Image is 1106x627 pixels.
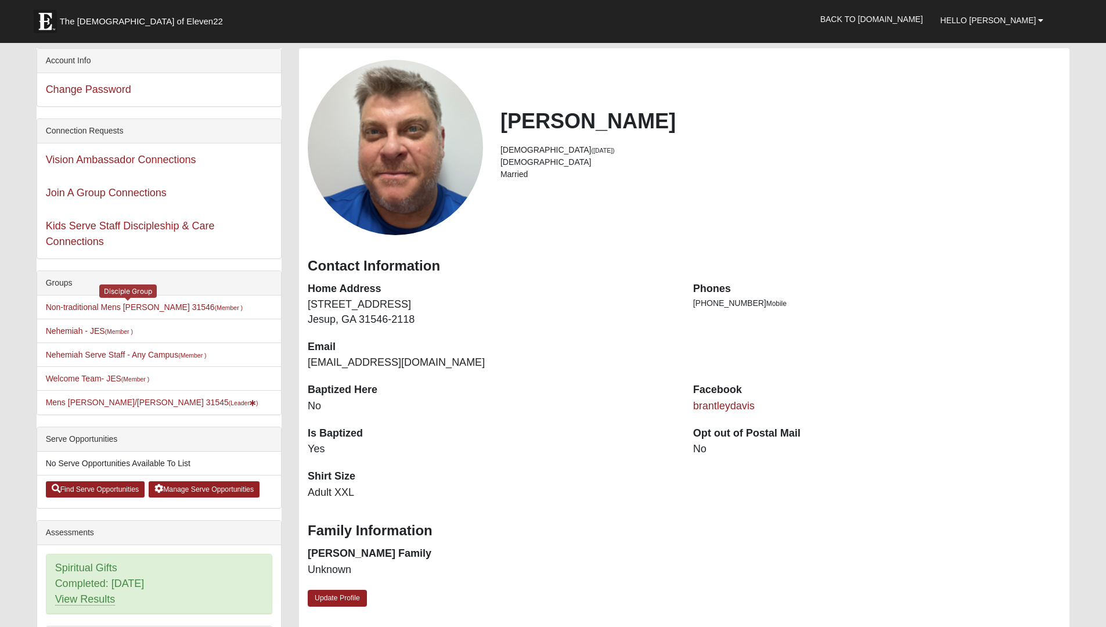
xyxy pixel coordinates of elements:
[308,60,483,235] a: View Fullsize Photo
[308,258,1061,275] h3: Contact Information
[308,590,367,607] a: Update Profile
[308,282,676,297] dt: Home Address
[693,383,1061,398] dt: Facebook
[149,481,260,498] a: Manage Serve Opportunities
[46,302,243,312] a: Non-traditional Mens [PERSON_NAME] 31546(Member )
[932,6,1053,35] a: Hello [PERSON_NAME]
[46,398,258,407] a: Mens [PERSON_NAME]/[PERSON_NAME] 31545(Leader)
[693,442,1061,457] dd: No
[693,400,755,412] a: brantleydavis
[308,355,676,370] dd: [EMAIL_ADDRESS][DOMAIN_NAME]
[46,154,196,165] a: Vision Ambassador Connections
[500,156,1061,168] li: [DEMOGRAPHIC_DATA]
[46,350,207,359] a: Nehemiah Serve Staff - Any Campus(Member )
[693,297,1061,309] li: [PHONE_NUMBER]
[941,16,1036,25] span: Hello [PERSON_NAME]
[37,427,281,452] div: Serve Opportunities
[46,481,145,498] a: Find Serve Opportunities
[308,399,676,414] dd: No
[121,376,149,383] small: (Member )
[308,383,676,398] dt: Baptized Here
[308,546,676,561] dt: [PERSON_NAME] Family
[592,147,615,154] small: ([DATE])
[37,119,281,143] div: Connection Requests
[215,304,243,311] small: (Member )
[500,144,1061,156] li: [DEMOGRAPHIC_DATA]
[46,374,150,383] a: Welcome Team- JES(Member )
[37,452,281,475] li: No Serve Opportunities Available To List
[99,284,157,298] div: Disciple Group
[46,84,131,95] a: Change Password
[308,563,676,578] dd: Unknown
[308,297,676,327] dd: [STREET_ADDRESS] Jesup, GA 31546-2118
[37,521,281,545] div: Assessments
[308,340,676,355] dt: Email
[308,442,676,457] dd: Yes
[229,399,258,406] small: (Leader )
[693,426,1061,441] dt: Opt out of Postal Mail
[46,220,215,247] a: Kids Serve Staff Discipleship & Care Connections
[500,168,1061,181] li: Married
[46,554,272,614] div: Spiritual Gifts Completed: [DATE]
[37,271,281,296] div: Groups
[308,426,676,441] dt: Is Baptized
[105,328,133,335] small: (Member )
[46,187,167,199] a: Join A Group Connections
[34,10,57,33] img: Eleven22 logo
[500,109,1061,134] h2: [PERSON_NAME]
[37,49,281,73] div: Account Info
[308,522,1061,539] h3: Family Information
[812,5,932,34] a: Back to [DOMAIN_NAME]
[55,593,116,606] a: View Results
[60,16,223,27] span: The [DEMOGRAPHIC_DATA] of Eleven22
[308,485,676,500] dd: Adult XXL
[46,326,133,336] a: Nehemiah - JES(Member )
[308,469,676,484] dt: Shirt Size
[693,282,1061,297] dt: Phones
[766,300,787,308] span: Mobile
[28,4,260,33] a: The [DEMOGRAPHIC_DATA] of Eleven22
[178,352,206,359] small: (Member )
